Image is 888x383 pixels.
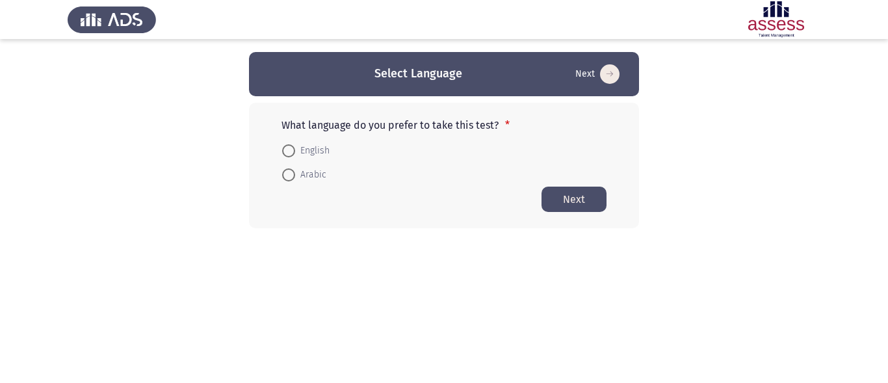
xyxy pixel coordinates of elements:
[732,1,820,38] img: Assessment logo of Development Assessment R1 (EN/AR)
[295,167,326,183] span: Arabic
[295,143,330,159] span: English
[68,1,156,38] img: Assess Talent Management logo
[542,187,607,212] button: Start assessment
[571,64,623,85] button: Start assessment
[374,66,462,82] h3: Select Language
[281,119,607,131] p: What language do you prefer to take this test?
